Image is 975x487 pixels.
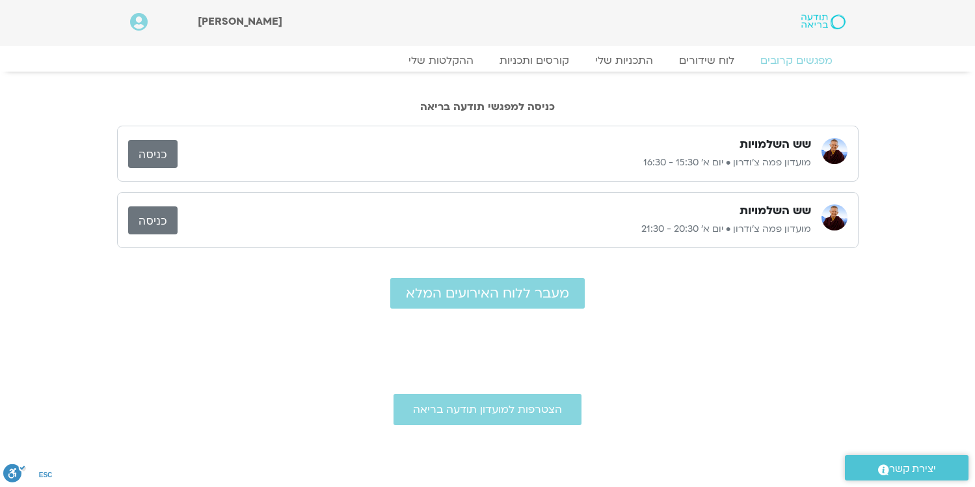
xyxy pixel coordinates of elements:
span: מעבר ללוח האירועים המלא [406,286,569,301]
nav: Menu [130,54,846,67]
span: [PERSON_NAME] [198,14,282,29]
a: התכניות שלי [582,54,666,67]
img: מועדון פמה צ'ודרון [821,138,848,164]
a: קורסים ותכניות [487,54,582,67]
a: הצטרפות למועדון תודעה בריאה [394,394,581,425]
h3: שש השלמויות [740,203,811,219]
h2: כניסה למפגשי תודעה בריאה [117,101,859,113]
a: מעבר ללוח האירועים המלא [390,278,585,309]
a: יצירת קשר [845,455,968,480]
p: מועדון פמה צ'ודרון • יום א׳ 20:30 - 21:30 [178,221,811,237]
span: יצירת קשר [889,460,936,478]
img: מועדון פמה צ'ודרון [821,204,848,230]
a: כניסה [128,206,178,234]
a: מפגשים קרובים [747,54,846,67]
a: לוח שידורים [666,54,747,67]
a: ההקלטות שלי [395,54,487,67]
h3: שש השלמויות [740,137,811,152]
p: מועדון פמה צ'ודרון • יום א׳ 15:30 - 16:30 [178,155,811,171]
a: כניסה [128,140,178,168]
span: הצטרפות למועדון תודעה בריאה [413,404,562,415]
